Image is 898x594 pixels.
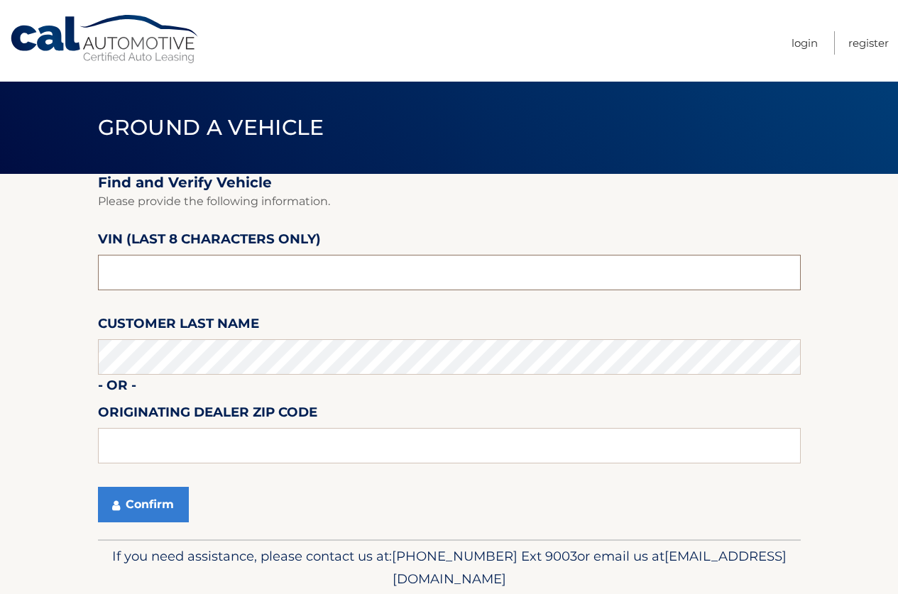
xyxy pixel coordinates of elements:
label: Originating Dealer Zip Code [98,402,317,428]
span: [PHONE_NUMBER] Ext 9003 [392,548,577,564]
span: Ground a Vehicle [98,114,324,141]
h2: Find and Verify Vehicle [98,174,801,192]
a: Register [848,31,889,55]
a: Login [792,31,818,55]
p: If you need assistance, please contact us at: or email us at [107,545,792,590]
label: - or - [98,375,136,401]
a: Cal Automotive [9,14,201,65]
p: Please provide the following information. [98,192,801,211]
button: Confirm [98,487,189,522]
label: Customer Last Name [98,313,259,339]
label: VIN (last 8 characters only) [98,229,321,255]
